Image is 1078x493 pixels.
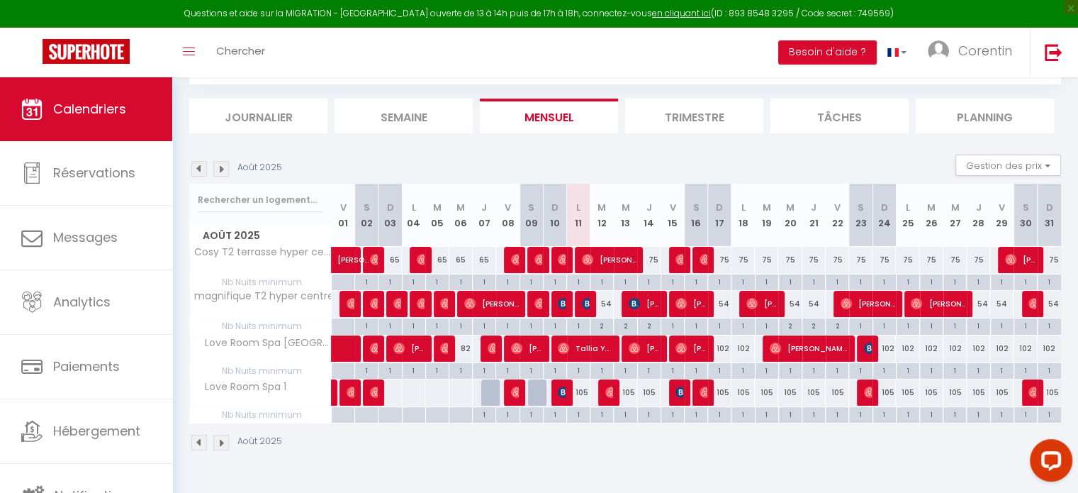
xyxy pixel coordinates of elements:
[449,275,472,288] div: 1
[967,336,990,362] div: 102
[473,318,495,332] div: 1
[638,275,661,288] div: 1
[897,363,919,377] div: 1
[425,247,449,273] div: 65
[661,184,684,247] th: 15
[708,291,731,317] div: 54
[237,161,282,175] p: Août 2025
[496,184,520,247] th: 08
[1014,336,1037,362] div: 102
[763,201,771,214] abbr: M
[864,335,872,362] span: [PERSON_NAME]
[786,201,795,214] abbr: M
[1028,290,1036,317] span: [PERSON_NAME]
[378,363,401,377] div: 1
[779,363,802,377] div: 1
[1018,433,1078,493] iframe: LiveChat chat widget
[11,6,54,48] button: Open LiveChat chat widget
[192,247,334,257] span: Cosy T2 terrasse hyper centre
[190,318,331,334] span: Nb Nuits minimum
[520,318,543,332] div: 1
[917,28,1030,77] a: ... Corentin
[755,380,778,406] div: 105
[685,184,708,247] th: 16
[990,336,1014,362] div: 102
[872,184,896,247] th: 24
[520,184,543,247] th: 09
[1014,275,1037,288] div: 1
[440,290,448,317] span: [PERSON_NAME]
[693,201,700,214] abbr: S
[53,228,118,246] span: Messages
[332,184,355,247] th: 01
[370,335,378,362] span: [PERSON_NAME]
[873,275,896,288] div: 1
[1028,379,1036,406] span: [PERSON_NAME]
[520,275,543,288] div: 1
[198,187,323,213] input: Rechercher un logement...
[896,336,919,362] div: 102
[1046,201,1053,214] abbr: D
[731,407,754,421] div: 1
[378,318,401,332] div: 1
[826,380,849,406] div: 105
[755,184,778,247] th: 19
[849,184,872,247] th: 23
[355,275,378,288] div: 1
[622,201,630,214] abbr: M
[1014,318,1037,332] div: 1
[943,336,967,362] div: 102
[778,291,802,317] div: 54
[927,201,936,214] abbr: M
[779,318,802,332] div: 2
[614,380,637,406] div: 105
[544,275,566,288] div: 1
[920,275,943,288] div: 1
[347,379,354,406] span: [PERSON_NAME]
[456,201,465,214] abbr: M
[605,379,613,406] span: [PERSON_NAME]
[685,407,707,421] div: 1
[967,380,990,406] div: 105
[216,43,265,58] span: Chercher
[778,247,802,273] div: 75
[576,201,580,214] abbr: L
[403,275,425,288] div: 1
[355,363,378,377] div: 1
[849,247,872,273] div: 75
[731,275,754,288] div: 1
[370,246,378,273] span: [PERSON_NAME]
[614,275,636,288] div: 1
[355,184,378,247] th: 02
[558,335,612,362] span: Tallia You
[590,407,613,421] div: 1
[370,379,378,406] span: [PERSON_NAME]
[534,246,542,273] span: [PERSON_NAME]
[481,201,487,214] abbr: J
[834,201,841,214] abbr: V
[505,201,511,214] abbr: V
[1045,43,1062,61] img: logout
[708,184,731,247] th: 17
[426,275,449,288] div: 1
[590,318,613,332] div: 2
[802,275,825,288] div: 1
[928,40,949,62] img: ...
[746,290,777,317] span: [PERSON_NAME]
[464,290,519,317] span: [PERSON_NAME]
[802,184,826,247] th: 21
[520,407,543,421] div: 1
[991,363,1014,377] div: 1
[873,318,896,332] div: 1
[53,358,120,375] span: Paiements
[778,380,802,406] div: 105
[826,247,849,273] div: 75
[53,293,111,311] span: Analytics
[943,184,967,247] th: 27
[473,275,495,288] div: 1
[1038,318,1061,332] div: 1
[528,201,534,214] abbr: S
[496,275,519,288] div: 1
[955,155,1061,176] button: Gestion des prix
[716,201,723,214] abbr: D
